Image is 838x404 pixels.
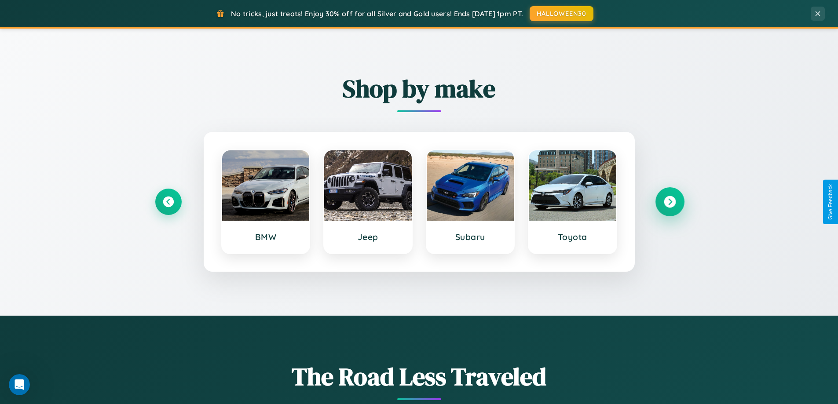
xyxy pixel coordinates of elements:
h1: The Road Less Traveled [155,360,683,393]
span: No tricks, just treats! Enjoy 30% off for all Silver and Gold users! Ends [DATE] 1pm PT. [231,9,523,18]
h3: Jeep [333,232,403,242]
h3: BMW [231,232,301,242]
h3: Toyota [538,232,607,242]
button: HALLOWEEN30 [530,6,593,21]
h3: Subaru [435,232,505,242]
iframe: Intercom live chat [9,374,30,395]
h2: Shop by make [155,72,683,106]
div: Give Feedback [827,184,834,220]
